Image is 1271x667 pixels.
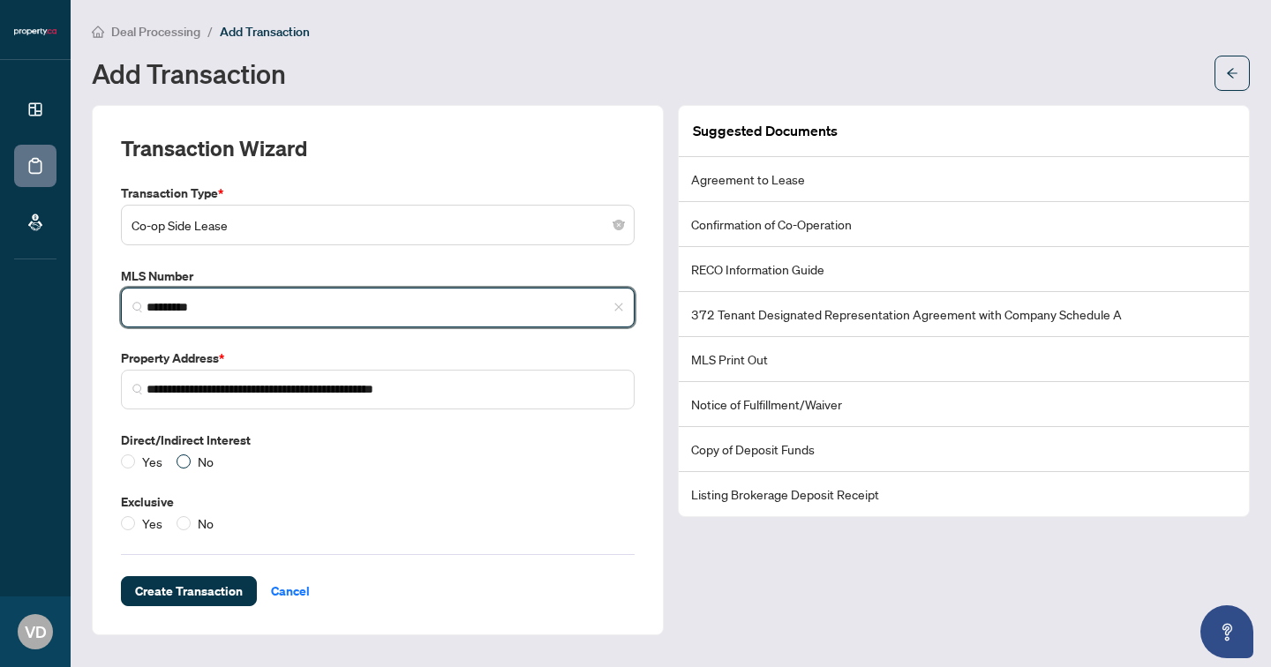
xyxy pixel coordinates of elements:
button: Open asap [1200,605,1253,658]
span: arrow-left [1226,67,1238,79]
span: close-circle [613,220,624,230]
span: Co-op Side Lease [132,208,624,242]
span: Yes [135,452,169,471]
span: close [613,302,624,312]
article: Suggested Documents [693,120,838,142]
label: Exclusive [121,492,635,512]
h1: Add Transaction [92,59,286,87]
span: No [191,452,221,471]
li: MLS Print Out [679,337,1249,382]
button: Create Transaction [121,576,257,606]
li: Copy of Deposit Funds [679,427,1249,472]
span: No [191,513,221,533]
label: MLS Number [121,266,635,286]
li: 372 Tenant Designated Representation Agreement with Company Schedule A [679,292,1249,337]
span: home [92,26,104,38]
li: Agreement to Lease [679,157,1249,202]
li: RECO Information Guide [679,247,1249,292]
label: Transaction Type [121,184,635,203]
li: Notice of Fulfillment/Waiver [679,382,1249,427]
h2: Transaction Wizard [121,134,307,162]
span: Cancel [271,577,310,605]
li: Listing Brokerage Deposit Receipt [679,472,1249,516]
span: Create Transaction [135,577,243,605]
img: search_icon [132,302,143,312]
button: Cancel [257,576,324,606]
span: Deal Processing [111,24,200,40]
li: Confirmation of Co-Operation [679,202,1249,247]
span: VD [25,619,47,644]
label: Direct/Indirect Interest [121,431,635,450]
label: Property Address [121,348,635,368]
span: Add Transaction [220,24,310,40]
li: / [207,21,213,41]
span: Yes [135,513,169,533]
img: logo [14,26,56,37]
img: search_icon [132,384,143,394]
